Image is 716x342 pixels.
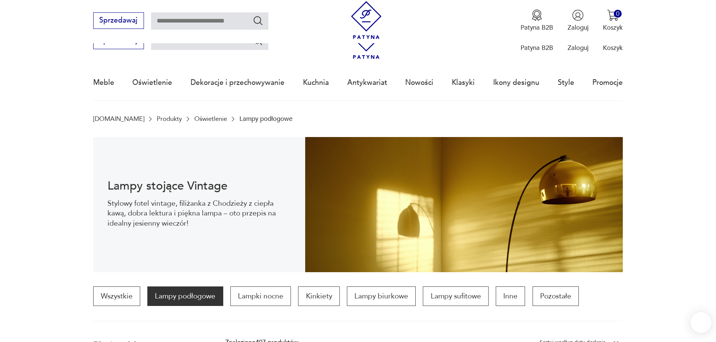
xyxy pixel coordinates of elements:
[568,23,589,32] p: Zaloguj
[253,15,263,26] button: Szukaj
[521,23,553,32] p: Patyna B2B
[147,286,223,306] a: Lampy podłogowe
[452,65,475,100] a: Klasyki
[568,44,589,52] p: Zaloguj
[93,65,114,100] a: Meble
[493,65,539,100] a: Ikony designu
[305,137,623,272] img: 10e6338538aad63f941a4120ddb6aaec.jpg
[191,65,285,100] a: Dekoracje i przechowywanie
[496,286,525,306] a: Inne
[423,286,488,306] a: Lampy sufitowe
[303,65,329,100] a: Kuchnia
[347,65,387,100] a: Antykwariat
[298,286,339,306] a: Kinkiety
[253,35,263,46] button: Szukaj
[230,286,291,306] a: Lampki nocne
[93,18,144,24] a: Sprzedawaj
[603,9,623,32] button: 0Koszyk
[592,65,623,100] a: Promocje
[239,115,292,122] p: Lampy podłogowe
[521,44,553,52] p: Patyna B2B
[690,312,711,333] iframe: Smartsupp widget button
[405,65,433,100] a: Nowości
[347,1,385,39] img: Patyna - sklep z meblami i dekoracjami vintage
[603,23,623,32] p: Koszyk
[93,12,144,29] button: Sprzedawaj
[572,9,584,21] img: Ikonka użytkownika
[157,115,182,122] a: Produkty
[607,9,619,21] img: Ikona koszyka
[132,65,172,100] a: Oświetlenie
[603,44,623,52] p: Koszyk
[93,38,144,44] a: Sprzedawaj
[93,286,140,306] a: Wszystkie
[568,9,589,32] button: Zaloguj
[93,115,144,122] a: [DOMAIN_NAME]
[107,181,291,191] h1: Lampy stojące Vintage
[107,199,291,228] p: Stylowy fotel vintage, filiżanka z Chodzieży z ciepła kawą, dobra lektura i piękna lampa – oto pr...
[521,9,553,32] a: Ikona medaluPatyna B2B
[558,65,574,100] a: Style
[194,115,227,122] a: Oświetlenie
[614,10,622,18] div: 0
[347,286,416,306] a: Lampy biurkowe
[521,9,553,32] button: Patyna B2B
[531,9,543,21] img: Ikona medalu
[533,286,579,306] a: Pozostałe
